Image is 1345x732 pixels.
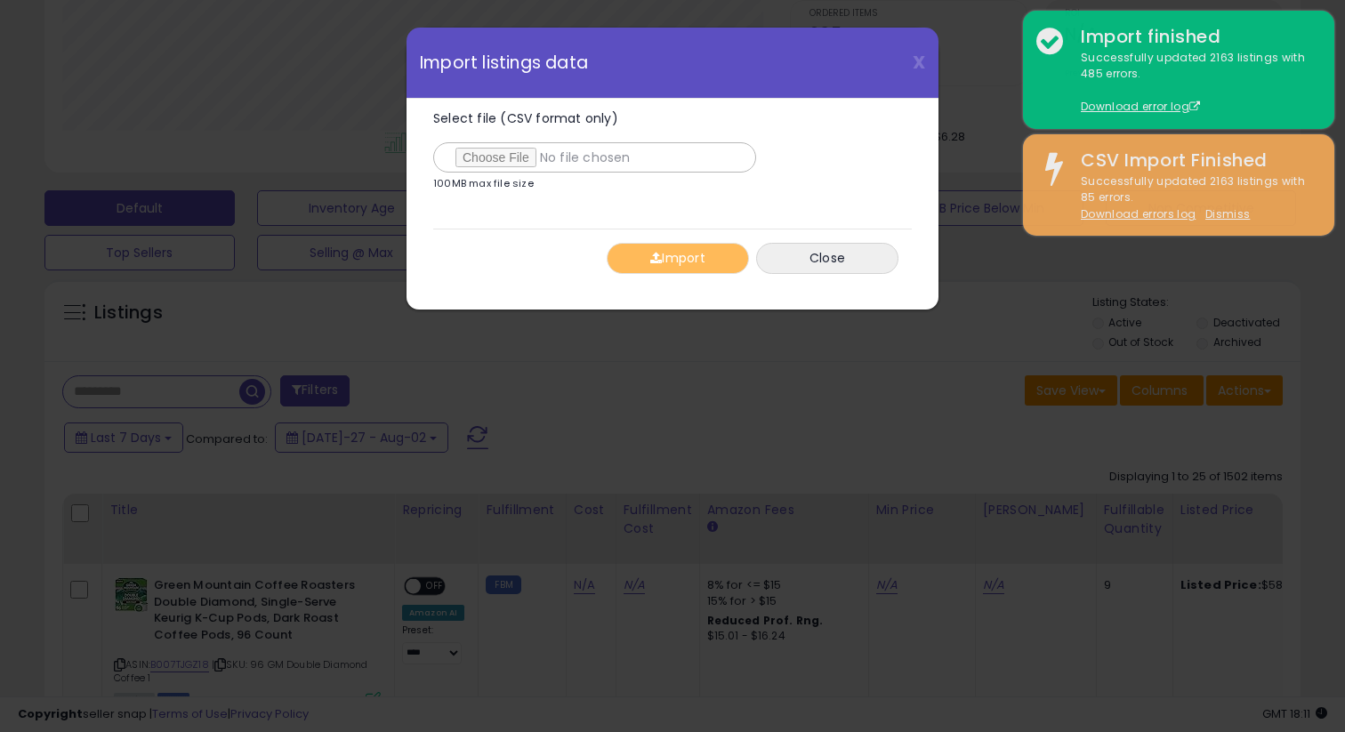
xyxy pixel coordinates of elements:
span: Import listings data [420,54,588,71]
div: CSV Import Finished [1067,148,1321,173]
div: Successfully updated 2163 listings with 85 errors. [1067,173,1321,223]
span: Select file (CSV format only) [433,109,618,127]
u: Dismiss [1205,206,1250,221]
button: Close [756,243,898,274]
span: X [913,50,925,75]
div: Import finished [1067,24,1321,50]
a: Download error log [1081,99,1200,114]
a: Download errors log [1081,206,1196,221]
p: 100MB max file size [433,179,534,189]
button: Import [607,243,749,274]
div: Successfully updated 2163 listings with 485 errors. [1067,50,1321,116]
